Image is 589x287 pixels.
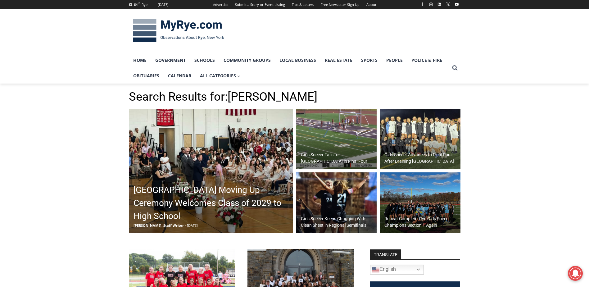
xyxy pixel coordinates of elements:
[219,52,275,68] a: Community Groups
[187,223,198,228] span: [DATE]
[185,223,186,228] span: -
[164,68,196,84] a: Calendar
[407,52,446,68] a: Police & Fire
[444,1,452,8] a: X
[380,109,460,170] a: Girls Soccer Advances to Final Four After Draining [GEOGRAPHIC_DATA]
[436,1,443,8] a: Linkedin
[419,1,426,8] a: Facebook
[384,152,459,165] h2: Girls Soccer Advances to Final Four After Draining [GEOGRAPHIC_DATA]
[427,1,435,8] a: Instagram
[357,52,382,68] a: Sports
[158,2,169,7] div: [DATE]
[372,266,379,273] img: en
[151,52,190,68] a: Government
[296,172,377,233] img: (PHOTO: Rye's #21 and #24 celebate together during the Garnets' 4-0 win vs New Paltz.)
[134,184,292,223] h2: [GEOGRAPHIC_DATA] Moving Up Ceremony Welcomes Class of 2029 to High School
[129,109,293,233] a: [GEOGRAPHIC_DATA] Moving Up Ceremony Welcomes Class of 2029 to High School [PERSON_NAME], Staff W...
[190,52,219,68] a: Schools
[129,52,151,68] a: Home
[134,223,184,228] span: [PERSON_NAME], Staff Writer
[138,1,140,5] span: F
[370,265,424,275] a: English
[129,52,449,84] nav: Primary Navigation
[301,216,375,229] h2: Girls Soccer Keeps Chugging With Clean Sheet in Regional Semifinals
[384,216,459,229] h2: Repeat Complete: Rye Girls Soccer Champions Section 1 Again
[449,62,460,74] button: View Search Form
[370,249,401,259] strong: TRANSLATE
[129,109,293,233] img: (PHOTO: RMS Class of 2025 students officially became high schoolers at the Moving Up Ceremony on ...
[382,52,407,68] a: People
[129,68,164,84] a: Obituaries
[320,52,357,68] a: Real Estate
[380,172,460,233] a: Repeat Complete: Rye Girls Soccer Champions Section 1 Again
[200,72,240,79] span: All Categories
[296,109,377,170] img: Rye Gilrs Varsity Soccer 2024-11-16 Final Four v New Hartford - one Rye goal
[228,90,317,103] span: [PERSON_NAME]
[296,172,377,233] a: Girls Soccer Keeps Chugging With Clean Sheet in Regional Semifinals
[296,109,377,170] a: Girls Soccer Falls to [GEOGRAPHIC_DATA] in Final Four
[196,68,245,84] a: All Categories
[134,2,138,7] span: 64
[380,172,460,233] img: (PHOTO: The 2024 Rye Girls Soccer Team - Section 1, Class A champions.)
[129,90,460,104] h1: Search Results for:
[275,52,320,68] a: Local Business
[129,15,228,47] img: MyRye.com
[142,2,147,7] div: Rye
[301,152,375,165] h2: Girls Soccer Falls to [GEOGRAPHIC_DATA] in Final Four
[380,109,460,170] img: (PHOTO: Rye Girls Varsity Soccer is headed to the New York State final four tournament looking fo...
[453,1,460,8] a: YouTube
